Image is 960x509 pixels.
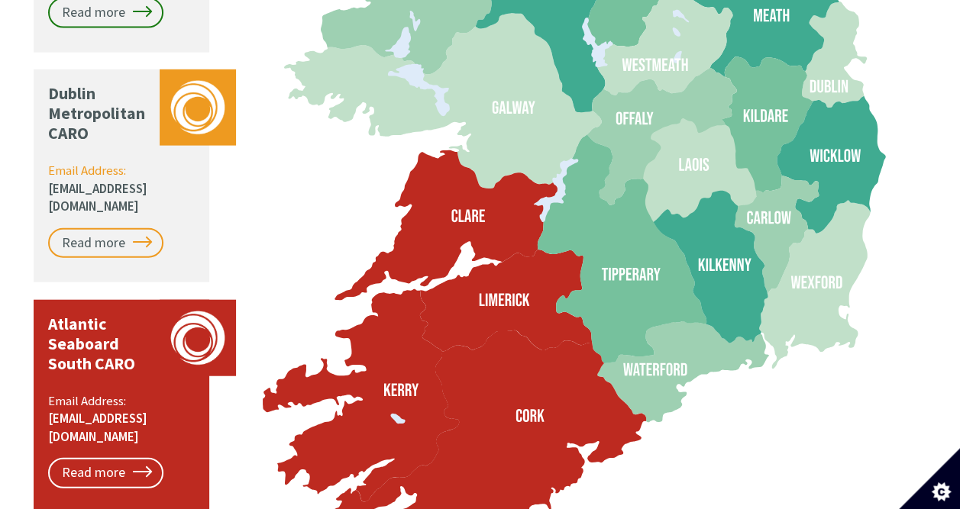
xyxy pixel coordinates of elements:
[48,228,163,259] a: Read more
[48,410,147,445] a: [EMAIL_ADDRESS][DOMAIN_NAME]
[48,314,152,374] p: Atlantic Seaboard South CARO
[48,84,152,143] p: Dublin Metropolitan CARO
[899,448,960,509] button: Set cookie preferences
[48,180,147,215] a: [EMAIL_ADDRESS][DOMAIN_NAME]
[48,392,197,446] p: Email Address:
[48,458,163,488] a: Read more
[48,162,197,216] p: Email Address:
